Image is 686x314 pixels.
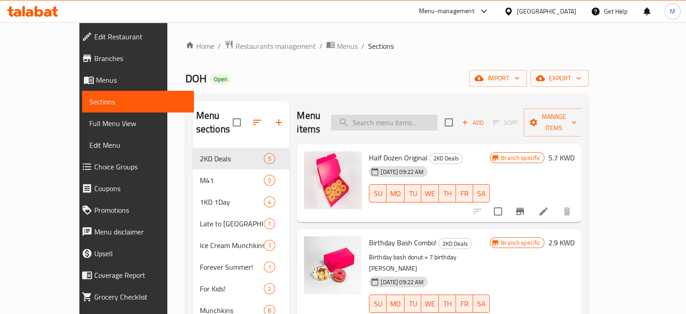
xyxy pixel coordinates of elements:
span: Choice Groups [94,161,187,172]
div: 2KD Deals5 [193,148,290,169]
a: Edit Restaurant [74,26,194,47]
span: MO [390,187,401,200]
a: Edit menu item [538,206,549,217]
a: Upsell [74,243,194,264]
button: SA [473,295,490,313]
span: Late to [GEOGRAPHIC_DATA]! [200,218,264,229]
span: Add [460,117,485,128]
button: TU [405,295,422,313]
span: Branches [94,53,187,64]
div: items [264,262,275,272]
span: SA [477,187,487,200]
span: For Kids! [200,283,264,294]
span: Select all sections [227,113,246,132]
span: Full Menu View [89,118,187,129]
span: Menus [337,41,358,52]
a: Sections [82,91,194,112]
span: 4 [264,198,275,206]
span: 1KD 1Day [200,197,264,207]
li: / [361,41,364,52]
span: Branch specific [497,154,544,162]
span: WE [425,187,435,200]
a: Coupons [74,178,194,199]
div: [GEOGRAPHIC_DATA] [517,6,576,16]
span: Ice Cream Munchkins [200,240,264,251]
img: Birthday Bash Combo! [304,236,362,294]
div: M415 [193,169,290,191]
button: SU [369,295,387,313]
span: TU [408,187,418,200]
span: MO [390,297,401,310]
a: Menus [74,69,194,91]
span: 2KD Deals [439,239,471,249]
span: Half Dozen Original [369,151,428,164]
button: TU [405,184,422,202]
button: import [469,70,527,87]
span: SU [373,297,383,310]
span: 1 [264,241,275,250]
span: 1 [264,263,275,272]
button: delete [556,201,578,222]
span: Restaurants management [235,41,316,52]
div: 2KD Deals [429,153,463,164]
input: search [331,115,437,131]
a: Menus [326,40,358,52]
span: M [670,6,675,16]
span: [DATE] 09:22 AM [377,168,427,176]
span: export [538,73,581,84]
span: Select section [439,113,458,132]
li: / [319,41,322,52]
span: Coverage Report [94,270,187,281]
button: WE [421,295,439,313]
span: 2KD Deals [200,153,264,164]
span: Promotions [94,205,187,216]
button: TH [439,184,456,202]
a: Choice Groups [74,156,194,178]
div: 1KD 1Day4 [193,191,290,213]
div: items [264,175,275,186]
span: Upsell [94,248,187,259]
span: SA [477,297,487,310]
div: Late to Dubai! [200,218,264,229]
button: Branch-specific-item [509,201,531,222]
span: TH [442,297,452,310]
a: Edit Menu [82,134,194,156]
a: Promotions [74,199,194,221]
span: 1 [264,220,275,228]
span: Menus [96,75,187,85]
button: MO [387,295,405,313]
a: Branches [74,47,194,69]
span: Edit Menu [89,140,187,150]
img: Half Dozen Original [304,151,362,209]
div: Forever Summer!1 [193,256,290,278]
span: Sort sections [246,112,268,133]
span: [DATE] 09:22 AM [377,278,427,286]
button: Add section [268,112,290,133]
span: 2 [264,285,275,293]
a: Restaurants management [225,40,316,52]
nav: breadcrumb [185,40,589,52]
span: FR [460,187,470,200]
span: 5 [264,155,275,163]
a: Full Menu View [82,112,194,134]
button: SU [369,184,387,202]
button: export [530,70,589,87]
div: Late to [GEOGRAPHIC_DATA]!1 [193,213,290,234]
span: 2KD Deals [430,153,462,164]
a: Grocery Checklist [74,286,194,308]
span: SU [373,187,383,200]
div: items [264,283,275,294]
div: Open [210,74,231,85]
span: DOH [185,68,207,89]
span: Forever Summer! [200,262,264,272]
button: FR [456,184,473,202]
span: Add item [458,116,487,130]
span: FR [460,297,470,310]
a: Home [185,41,214,52]
span: WE [425,297,435,310]
div: For Kids!2 [193,278,290,300]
